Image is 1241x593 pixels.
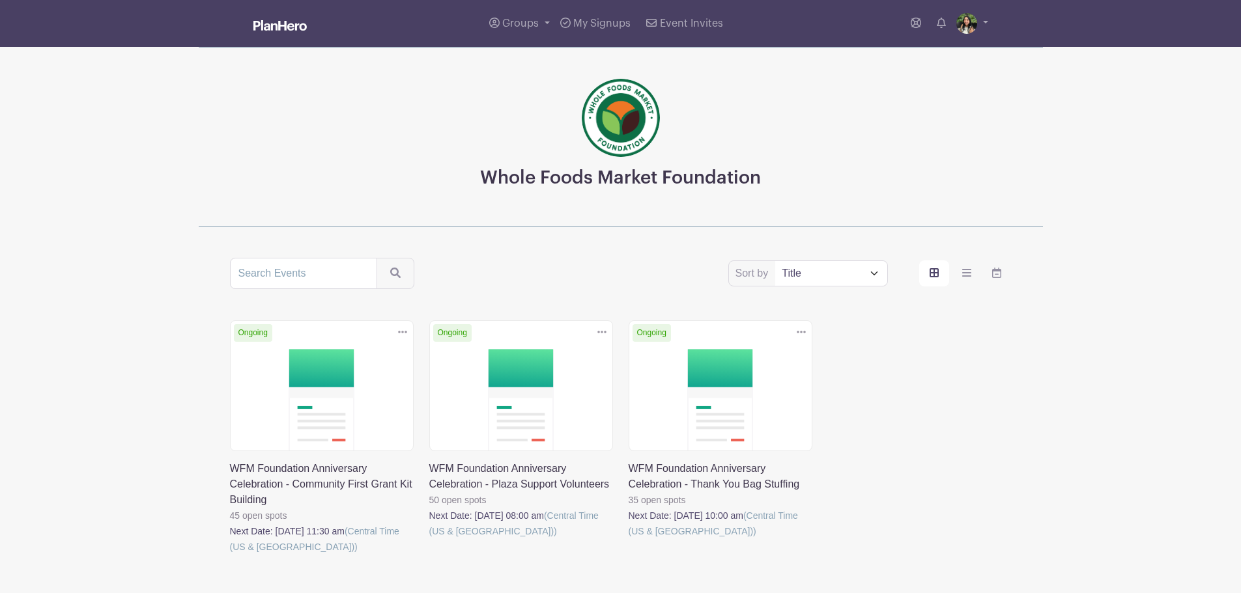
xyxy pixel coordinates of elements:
[573,18,631,29] span: My Signups
[919,260,1012,286] div: order and view
[253,20,307,31] img: logo_white-6c42ec7e38ccf1d336a20a19083b03d10ae64f83f12c07503d8b9e83406b4c7d.svg
[502,18,539,29] span: Groups
[480,167,761,189] h3: Whole Foods Market Foundation
[230,258,377,289] input: Search Events
[956,13,977,34] img: mireya.jpg
[660,18,723,29] span: Event Invites
[582,79,660,157] img: wfmf_primary_badge_4c.png
[735,266,773,281] label: Sort by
